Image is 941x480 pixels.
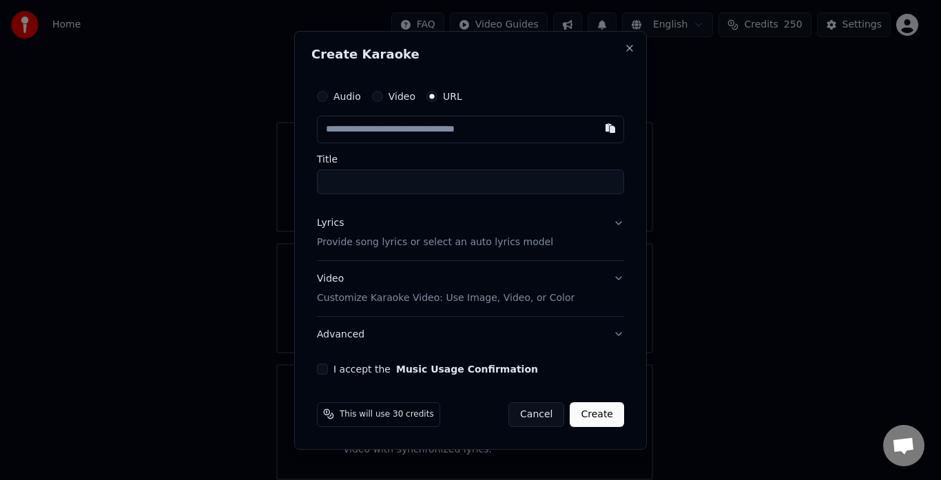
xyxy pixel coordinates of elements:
[333,364,538,373] label: I accept the
[317,291,575,304] p: Customize Karaoke Video: Use Image, Video, or Color
[396,364,538,373] button: I accept the
[317,272,575,305] div: Video
[443,92,462,101] label: URL
[570,401,624,426] button: Create
[317,316,624,352] button: Advanced
[311,48,630,61] h2: Create Karaoke
[317,205,624,260] button: LyricsProvide song lyrics or select an auto lyrics model
[333,92,361,101] label: Audio
[389,92,415,101] label: Video
[317,216,344,230] div: Lyrics
[508,401,564,426] button: Cancel
[317,261,624,316] button: VideoCustomize Karaoke Video: Use Image, Video, or Color
[317,236,553,249] p: Provide song lyrics or select an auto lyrics model
[340,408,434,419] span: This will use 30 credits
[317,154,624,164] label: Title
